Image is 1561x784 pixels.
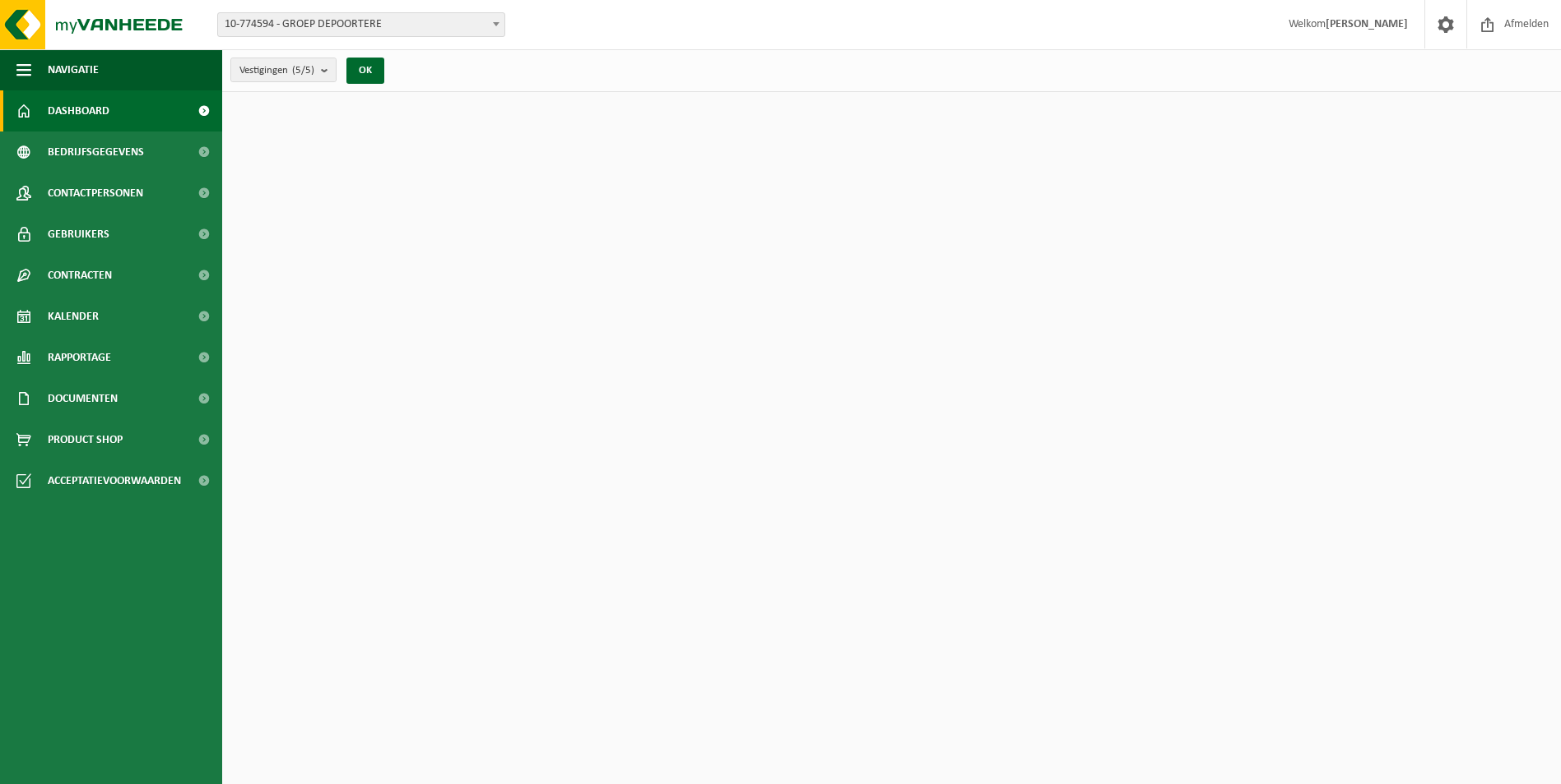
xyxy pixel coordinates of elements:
[48,378,118,419] span: Documenten
[346,58,384,84] button: OK
[230,58,337,82] button: Vestigingen(5/5)
[48,337,111,378] span: Rapportage
[292,65,314,76] count: (5/5)
[48,49,99,90] span: Navigatie
[1326,18,1408,30] strong: [PERSON_NAME]
[239,58,314,83] span: Vestigingen
[48,131,144,173] span: Bedrijfsgegevens
[48,214,109,255] span: Gebruikers
[48,419,123,460] span: Product Shop
[48,90,109,131] span: Dashboard
[48,173,143,214] span: Contactpersonen
[48,460,181,501] span: Acceptatievoorwaarden
[217,12,505,37] span: 10-774594 - GROEP DEPOORTERE
[48,255,112,296] span: Contracten
[218,13,504,36] span: 10-774594 - GROEP DEPOORTERE
[48,296,99,337] span: Kalender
